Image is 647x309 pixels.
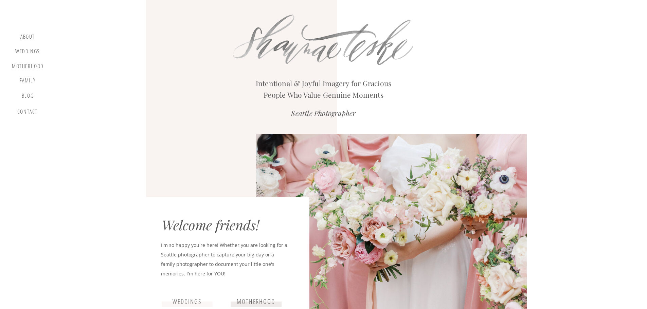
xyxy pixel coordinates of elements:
[18,93,38,102] a: blog
[16,109,39,118] a: contact
[15,77,40,86] a: Family
[18,34,38,42] a: about
[248,78,399,97] h2: Intentional & Joyful Imagery for Gracious People Who Value Genuine Moments
[162,217,282,236] div: Welcome friends!
[161,240,287,287] p: I'm so happy you're here! Whether you are looking for a Seattle photographer to capture your big ...
[232,298,281,306] a: motherhood
[167,298,208,306] a: weddings
[291,108,356,118] i: Seattle Photographer
[15,48,40,57] a: Weddings
[12,63,44,71] a: motherhood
